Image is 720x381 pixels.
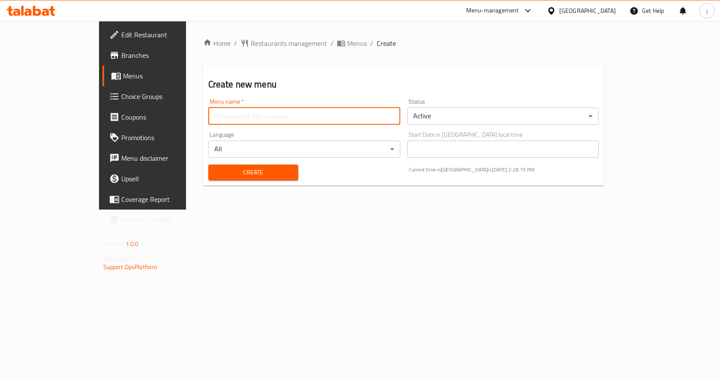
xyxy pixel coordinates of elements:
div: Active [407,108,599,125]
a: Support.OpsPlatform [103,261,158,273]
li: / [370,38,373,48]
a: Menu disclaimer [102,148,219,168]
span: Choice Groups [121,91,213,102]
li: / [234,38,237,48]
div: [GEOGRAPHIC_DATA] [559,6,616,15]
span: 1.0.0 [126,238,139,249]
a: Upsell [102,168,219,189]
span: Branches [121,50,213,60]
a: Restaurants management [240,38,327,48]
span: Grocery Checklist [121,215,213,225]
span: Version: [103,238,124,249]
span: Promotions [121,132,213,143]
button: Create [208,165,298,180]
nav: breadcrumb [203,38,604,48]
span: Create [377,38,396,48]
span: Menus [123,71,213,81]
span: Coupons [121,112,213,122]
a: Menus [337,38,367,48]
a: Coupons [102,107,219,127]
a: Coverage Report [102,189,219,210]
input: Please enter Menu name [208,108,400,125]
div: All [208,141,400,158]
span: Menu disclaimer [121,153,213,163]
span: Upsell [121,174,213,184]
a: Branches [102,45,219,66]
h2: Create new menu [208,78,599,91]
div: Menu-management [466,6,519,16]
span: Get support on: [103,253,143,264]
span: Menus [347,38,367,48]
span: j [706,6,708,15]
span: Restaurants management [251,38,327,48]
a: Edit Restaurant [102,24,219,45]
a: Menus [102,66,219,86]
span: Edit Restaurant [121,30,213,40]
p: Current time in [GEOGRAPHIC_DATA] is [DATE] 2:28:15 PM [409,166,599,174]
li: / [330,38,333,48]
span: Create [215,167,291,178]
a: Choice Groups [102,86,219,107]
span: Coverage Report [121,194,213,204]
a: Grocery Checklist [102,210,219,230]
a: Promotions [102,127,219,148]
